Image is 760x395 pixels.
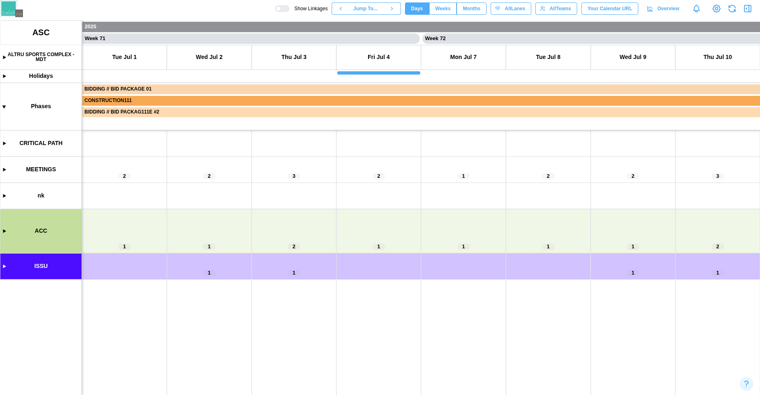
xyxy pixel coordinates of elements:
button: Weeks [429,2,457,15]
button: Your Calendar URL [581,2,638,15]
a: Notifications [689,2,703,16]
button: Refresh Grid [726,3,738,14]
span: All Teams [550,3,571,14]
span: Overview [658,3,679,14]
span: Months [463,3,480,14]
span: Days [411,3,423,14]
span: Weeks [435,3,451,14]
button: Jump To... [349,2,383,15]
button: Open Drawer [742,3,753,14]
button: AllLanes [491,2,531,15]
button: AllTeams [535,2,577,15]
button: Months [457,2,487,15]
span: All Lanes [505,3,525,14]
button: Days [405,2,429,15]
a: View Project [711,3,722,14]
span: Your Calendar URL [587,3,632,14]
a: Overview [642,2,685,15]
span: Jump To... [353,3,378,14]
span: Show Linkages [289,5,328,12]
